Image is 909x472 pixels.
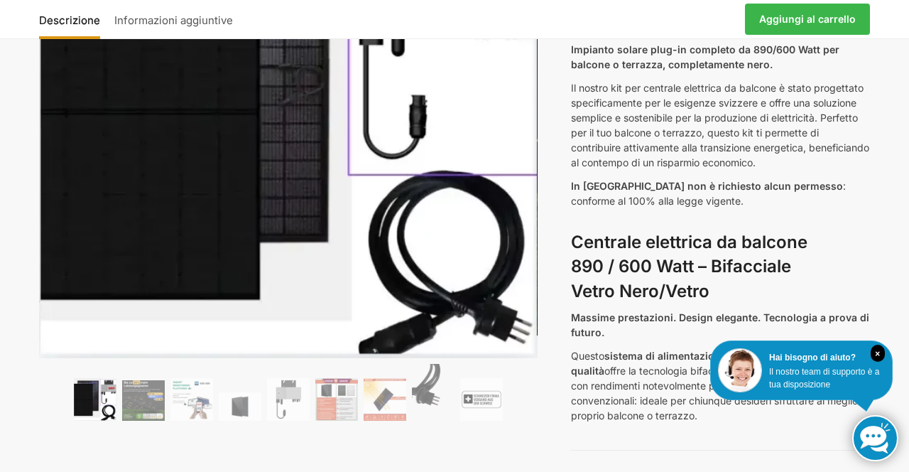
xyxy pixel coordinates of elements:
[718,348,762,392] img: Assistenza clienti
[571,232,807,302] font: Centrale elettrica da balcone 890 / 600 Watt – Bifacciale Vetro Nero/Vetro
[39,2,107,36] a: Descrizione
[571,43,839,70] font: Impianto solare plug-in completo da 890/600 Watt per balcone o terrazza, completamente nero.
[170,378,213,421] img: Centrale elettrica da balcone 890/600 Watt bifacciale vetro/vetro – Immagine 3
[39,14,100,27] font: Descrizione
[460,378,503,421] img: Centrale elettrica da balcone 890/600 Watt bifacciale vetro/vetro – Immagine 9
[107,2,240,36] a: Informazioni aggiuntive
[267,378,310,421] img: Centrale elettrica da balcone 890/600 Watt bifacciale vetro/vetro – Immagine 5
[364,378,406,421] img: Bificial 30% di potenza in più
[571,180,846,207] font: : conforme al 100% alla legge vigente.
[571,82,869,168] font: Il nostro kit per centrale elettrica da balcone è stato progettato specificamente per le esigenze...
[219,392,261,421] img: Maysun
[769,353,856,363] font: Hai bisogno di aiuto?
[875,349,880,359] font: ×
[571,350,604,362] font: Questo
[759,13,856,25] font: Aggiungi al carrello
[571,180,843,192] font: In [GEOGRAPHIC_DATA] non è richiesto alcun permesso
[871,345,885,362] i: Vicino
[74,378,116,421] img: Modulo bificiale ad alte prestazioni
[122,380,165,421] img: Centrale elettrica da balcone 890/600 Watt bifacciale vetro/vetro – Immagine 2
[745,4,870,35] a: Aggiungi al carrello
[571,350,832,377] font: sistema di alimentazione solare plug-in di alta qualità
[571,311,869,338] font: Massime prestazioni. Design elegante. Tecnologia a prova di futuro.
[769,367,879,390] font: Il nostro team di supporto è a tua disposizione
[315,378,358,421] img: Bificial rispetto ai moduli economici
[114,14,233,27] font: Informazioni aggiuntive
[412,364,454,421] img: Cavo di collegamento - 3 metri_spina svizzera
